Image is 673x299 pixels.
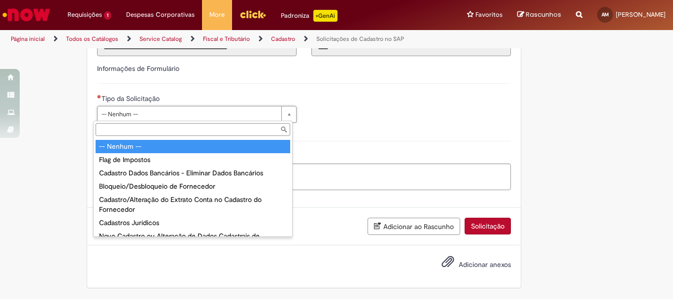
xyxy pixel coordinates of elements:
div: Cadastro/Alteração do Extrato Conta no Cadastro do Fornecedor [96,193,290,216]
div: Bloqueio/Desbloqueio de Fornecedor [96,180,290,193]
div: Cadastro Dados Bancários - Eliminar Dados Bancários [96,166,290,180]
div: Cadastros Jurídicos [96,216,290,230]
ul: Tipo da Solicitação [94,138,292,236]
div: Novo Cadastro ou Alteração de Dados Cadastrais de Funcionário [96,230,290,253]
div: Flag de Impostos [96,153,290,166]
div: -- Nenhum -- [96,140,290,153]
